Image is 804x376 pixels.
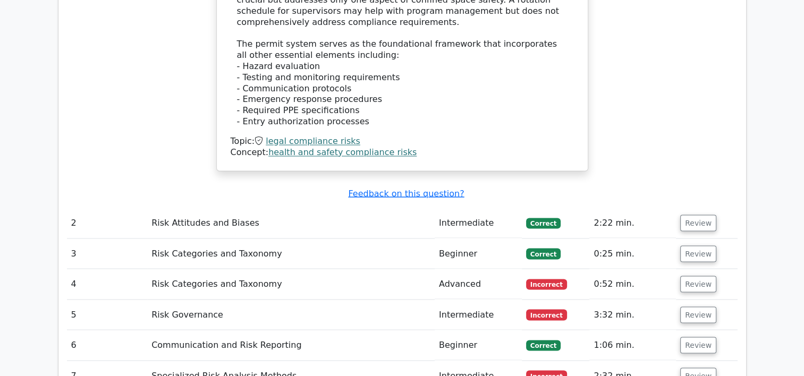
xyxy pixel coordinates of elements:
[526,340,561,351] span: Correct
[67,238,148,269] td: 3
[435,269,522,299] td: Advanced
[589,269,676,299] td: 0:52 min.
[67,330,148,360] td: 6
[147,330,435,360] td: Communication and Risk Reporting
[147,238,435,269] td: Risk Categories and Taxonomy
[67,208,148,238] td: 2
[147,269,435,299] td: Risk Categories and Taxonomy
[266,136,360,146] a: legal compliance risks
[67,269,148,299] td: 4
[435,300,522,330] td: Intermediate
[589,330,676,360] td: 1:06 min.
[526,309,567,320] span: Incorrect
[348,188,464,198] a: Feedback on this question?
[435,208,522,238] td: Intermediate
[680,337,716,353] button: Review
[680,245,716,262] button: Review
[589,300,676,330] td: 3:32 min.
[526,279,567,289] span: Incorrect
[680,306,716,323] button: Review
[268,147,417,157] a: health and safety compliance risks
[147,300,435,330] td: Risk Governance
[231,147,574,158] div: Concept:
[147,208,435,238] td: Risk Attitudes and Biases
[435,330,522,360] td: Beginner
[67,300,148,330] td: 5
[526,218,561,228] span: Correct
[435,238,522,269] td: Beginner
[589,238,676,269] td: 0:25 min.
[526,248,561,259] span: Correct
[589,208,676,238] td: 2:22 min.
[680,215,716,231] button: Review
[680,276,716,292] button: Review
[231,136,574,147] div: Topic:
